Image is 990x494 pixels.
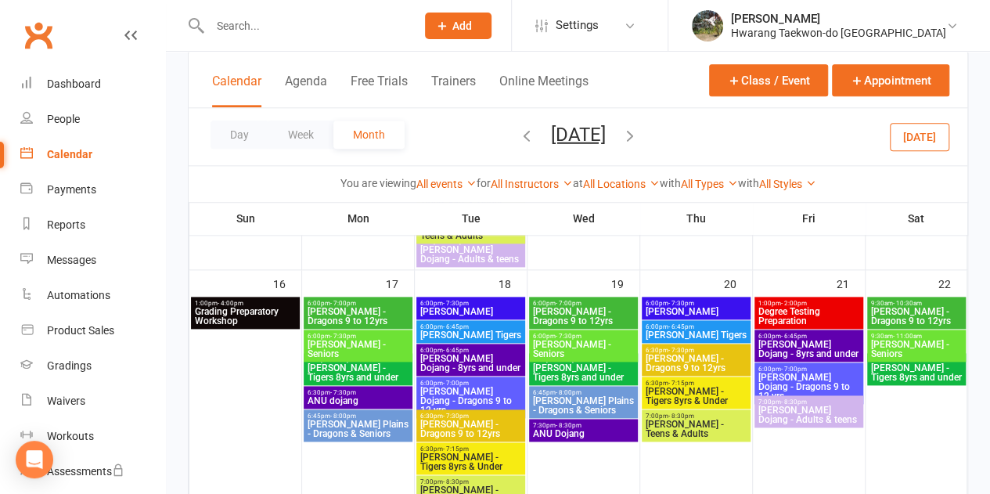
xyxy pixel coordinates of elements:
[640,202,753,235] th: Thu
[419,420,522,438] span: [PERSON_NAME] - Dragons 9 to 12yrs
[491,178,573,190] a: All Instructors
[890,122,949,150] button: [DATE]
[532,307,635,326] span: [PERSON_NAME] - Dragons 9 to 12yrs
[532,363,635,382] span: [PERSON_NAME] - Tigers 8yrs and under
[870,307,963,326] span: [PERSON_NAME] - Dragons 9 to 12yrs
[443,323,469,330] span: - 6:45pm
[20,313,165,348] a: Product Sales
[738,177,759,189] strong: with
[419,347,522,354] span: 6:00pm
[753,202,866,235] th: Fri
[194,307,297,326] span: Grading Preparatory Workshop
[47,78,101,90] div: Dashboard
[443,347,469,354] span: - 6:45pm
[758,300,860,307] span: 1:00pm
[211,121,268,149] button: Day
[419,380,522,387] span: 6:00pm
[16,441,53,478] div: Open Intercom Messenger
[47,289,110,301] div: Automations
[499,74,589,107] button: Online Meetings
[330,413,356,420] span: - 8:00pm
[212,74,261,107] button: Calendar
[724,270,752,296] div: 20
[443,413,469,420] span: - 7:30pm
[419,445,522,453] span: 6:30pm
[645,307,747,316] span: [PERSON_NAME]
[532,340,635,359] span: [PERSON_NAME] - Seniors
[20,278,165,313] a: Automations
[20,419,165,454] a: Workouts
[532,396,635,415] span: [PERSON_NAME] Plains - Dragons & Seniors
[709,64,828,96] button: Class / Event
[47,430,94,442] div: Workouts
[47,359,92,372] div: Gradings
[419,478,522,485] span: 7:00pm
[532,389,635,396] span: 6:45pm
[645,387,747,406] span: [PERSON_NAME] - Tigers 8yrs & Under
[20,348,165,384] a: Gradings
[452,20,472,32] span: Add
[340,177,416,189] strong: You are viewing
[781,366,807,373] span: - 7:00pm
[583,178,660,190] a: All Locations
[419,387,522,415] span: [PERSON_NAME] Dojang - Dragons 9 to 12 yrs
[307,340,409,359] span: [PERSON_NAME] - Seniors
[194,300,297,307] span: 1:00pm
[47,395,85,407] div: Waivers
[20,67,165,102] a: Dashboard
[556,389,581,396] span: - 8:00pm
[870,300,963,307] span: 9:30am
[870,363,963,382] span: [PERSON_NAME] - Tigers 8yrs and under
[47,254,96,266] div: Messages
[731,12,946,26] div: [PERSON_NAME]
[660,177,681,189] strong: with
[837,270,865,296] div: 21
[758,366,860,373] span: 6:00pm
[938,270,967,296] div: 22
[781,333,807,340] span: - 6:45pm
[668,347,694,354] span: - 7:30pm
[645,300,747,307] span: 6:00pm
[556,333,581,340] span: - 7:30pm
[532,333,635,340] span: 6:00pm
[645,323,747,330] span: 6:00pm
[499,270,527,296] div: 18
[645,380,747,387] span: 6:30pm
[645,354,747,373] span: [PERSON_NAME] - Dragons 9 to 12yrs
[285,74,327,107] button: Agenda
[532,422,635,429] span: 7:30pm
[273,270,301,296] div: 16
[731,26,946,40] div: Hwarang Taekwon-do [GEOGRAPHIC_DATA]
[443,478,469,485] span: - 8:30pm
[758,373,860,401] span: [PERSON_NAME] Dojang - Dragons 9 to 12 yrs
[556,8,599,43] span: Settings
[307,420,409,438] span: [PERSON_NAME] Plains - Dragons & Seniors
[419,300,522,307] span: 6:00pm
[419,307,522,316] span: [PERSON_NAME]
[419,330,522,340] span: [PERSON_NAME] Tigers
[758,398,860,406] span: 7:00pm
[20,172,165,207] a: Payments
[386,270,414,296] div: 17
[758,340,860,359] span: [PERSON_NAME] Dojang - 8yrs and under
[556,300,581,307] span: - 7:00pm
[47,148,92,160] div: Calendar
[268,121,333,149] button: Week
[307,396,409,406] span: ANU dojang
[645,330,747,340] span: [PERSON_NAME] Tigers
[431,74,476,107] button: Trainers
[758,307,860,326] span: Degree Testing Preparation
[47,465,124,478] div: Assessments
[20,243,165,278] a: Messages
[893,300,922,307] span: - 10:30am
[205,15,405,37] input: Search...
[645,347,747,354] span: 6:30pm
[758,333,860,340] span: 6:00pm
[189,202,302,235] th: Sun
[681,178,738,190] a: All Types
[692,10,723,41] img: thumb_image1508293539.png
[307,307,409,326] span: [PERSON_NAME] - Dragons 9 to 12yrs
[47,183,96,196] div: Payments
[443,380,469,387] span: - 7:00pm
[668,380,694,387] span: - 7:15pm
